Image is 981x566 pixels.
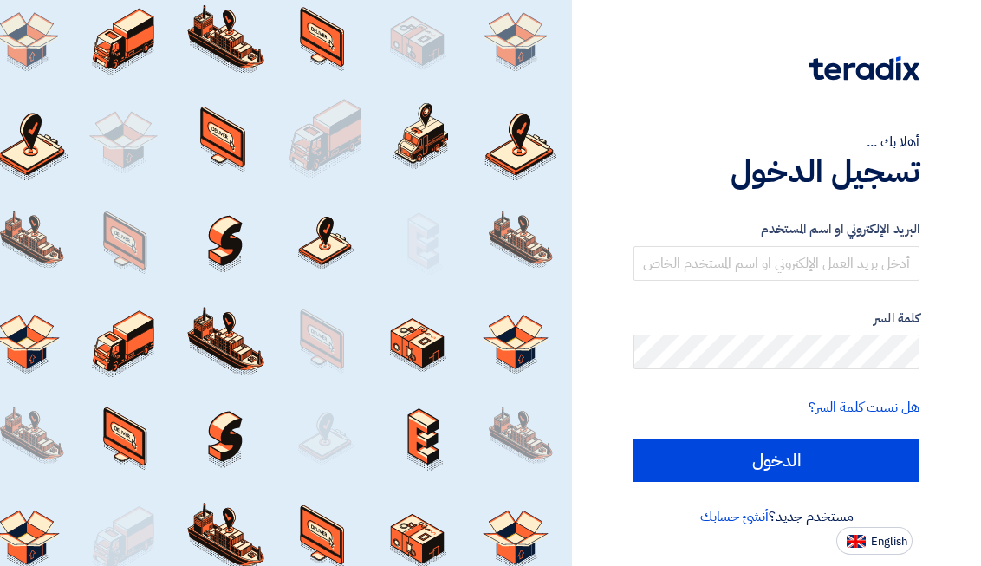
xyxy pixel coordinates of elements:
[633,439,919,482] input: الدخول
[809,56,919,81] img: Teradix logo
[871,536,907,548] span: English
[633,246,919,281] input: أدخل بريد العمل الإلكتروني او اسم المستخدم الخاص بك ...
[700,506,769,527] a: أنشئ حسابك
[836,527,913,555] button: English
[633,153,919,191] h1: تسجيل الدخول
[633,219,919,239] label: البريد الإلكتروني او اسم المستخدم
[633,506,919,527] div: مستخدم جديد؟
[633,132,919,153] div: أهلا بك ...
[847,535,866,548] img: en-US.png
[633,309,919,329] label: كلمة السر
[809,397,919,418] a: هل نسيت كلمة السر؟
